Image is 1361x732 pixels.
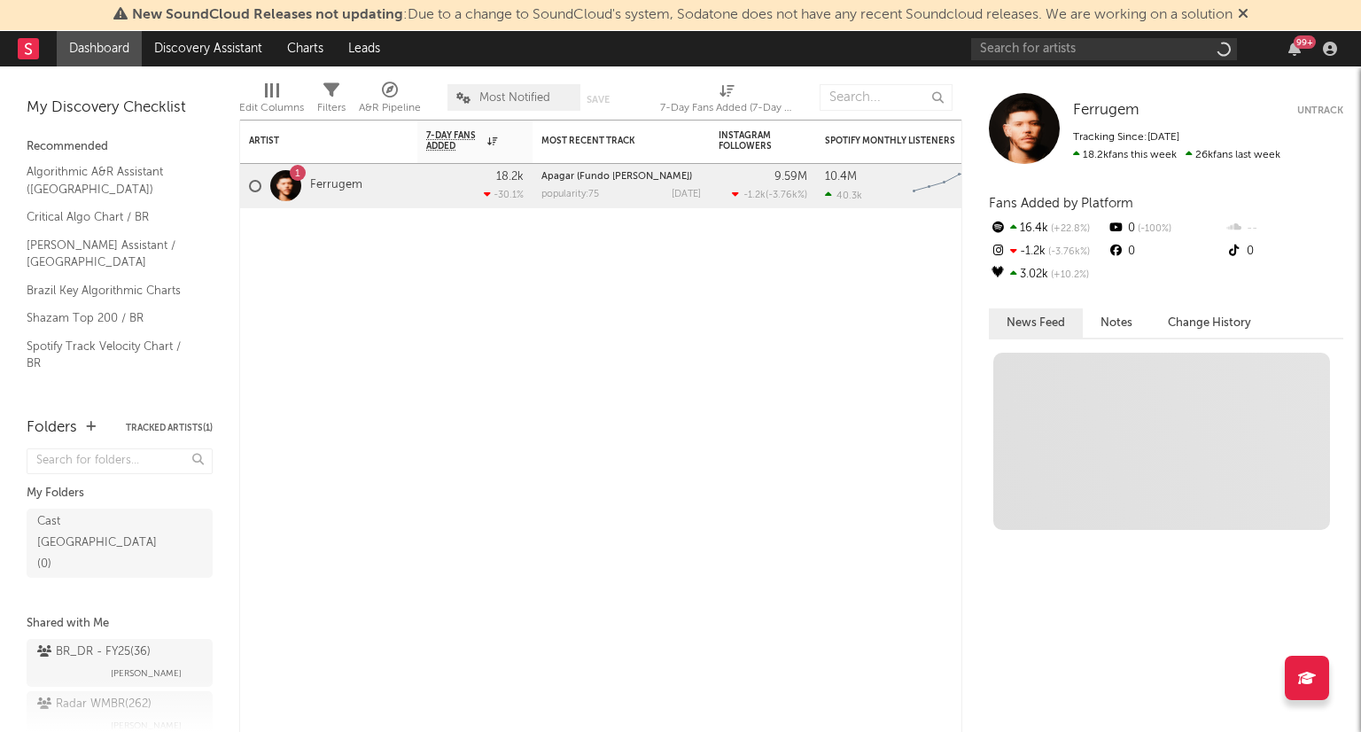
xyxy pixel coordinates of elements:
[359,75,421,127] div: A&R Pipeline
[774,171,807,183] div: 9.59M
[275,31,336,66] a: Charts
[989,263,1107,286] div: 3.02k
[27,162,195,199] a: Algorithmic A&R Assistant ([GEOGRAPHIC_DATA])
[239,75,304,127] div: Edit Columns
[719,130,781,152] div: Instagram Followers
[1073,103,1139,118] span: Ferrugem
[27,236,195,272] a: [PERSON_NAME] Assistant / [GEOGRAPHIC_DATA]
[37,694,152,715] div: Radar WMBR ( 262 )
[1107,217,1225,240] div: 0
[825,171,857,183] div: 10.4M
[768,191,805,200] span: -3.76k %
[310,178,362,193] a: Ferrugem
[142,31,275,66] a: Discovery Assistant
[27,483,213,504] div: My Folders
[989,308,1083,338] button: News Feed
[57,31,142,66] a: Dashboard
[660,97,793,119] div: 7-Day Fans Added (7-Day Fans Added)
[479,92,550,104] span: Most Notified
[27,639,213,687] a: BR_DR - FY25(36)[PERSON_NAME]
[27,509,213,578] a: Cast [GEOGRAPHIC_DATA](0)
[1238,8,1248,22] span: Dismiss
[132,8,1233,22] span: : Due to a change to SoundCloud's system, Sodatone does not have any recent Soundcloud releases. ...
[496,171,524,183] div: 18.2k
[1048,270,1089,280] span: +10.2 %
[825,136,958,146] div: Spotify Monthly Listeners
[1046,247,1090,257] span: -3.76k %
[1288,42,1301,56] button: 99+
[541,190,599,199] div: popularity: 75
[249,136,382,146] div: Artist
[1073,150,1177,160] span: 18.2k fans this week
[989,197,1133,210] span: Fans Added by Platform
[660,75,793,127] div: 7-Day Fans Added (7-Day Fans Added)
[27,207,195,227] a: Critical Algo Chart / BR
[541,172,701,182] div: Apagar (Fundo Raso)
[27,382,195,401] a: Spotify Search Virality / BR
[587,95,610,105] button: Save
[37,642,151,663] div: BR_DR - FY25 ( 36 )
[336,31,393,66] a: Leads
[1297,102,1343,120] button: Untrack
[672,190,701,199] div: [DATE]
[1073,102,1139,120] a: Ferrugem
[541,172,692,182] a: Apagar (Fundo [PERSON_NAME])
[1073,150,1280,160] span: 26k fans last week
[27,281,195,300] a: Brazil Key Algorithmic Charts
[1225,217,1343,240] div: --
[484,189,524,200] div: -30.1 %
[27,613,213,635] div: Shared with Me
[989,240,1107,263] div: -1.2k
[239,97,304,119] div: Edit Columns
[1135,224,1171,234] span: -100 %
[1073,132,1179,143] span: Tracking Since: [DATE]
[111,663,182,684] span: [PERSON_NAME]
[1225,240,1343,263] div: 0
[1048,224,1090,234] span: +22.8 %
[1083,308,1150,338] button: Notes
[27,136,213,158] div: Recommended
[541,136,674,146] div: Most Recent Track
[317,97,346,119] div: Filters
[27,97,213,119] div: My Discovery Checklist
[27,308,195,328] a: Shazam Top 200 / BR
[359,97,421,119] div: A&R Pipeline
[1294,35,1316,49] div: 99 +
[1107,240,1225,263] div: 0
[132,8,403,22] span: New SoundCloud Releases not updating
[971,38,1237,60] input: Search for artists
[126,424,213,432] button: Tracked Artists(1)
[426,130,483,152] span: 7-Day Fans Added
[905,164,984,208] svg: Chart title
[820,84,953,111] input: Search...
[37,511,162,575] div: Cast [GEOGRAPHIC_DATA] ( 0 )
[1150,308,1269,338] button: Change History
[27,337,195,373] a: Spotify Track Velocity Chart / BR
[27,448,213,474] input: Search for folders...
[825,190,862,201] div: 40.3k
[732,189,807,200] div: ( )
[317,75,346,127] div: Filters
[27,417,77,439] div: Folders
[743,191,766,200] span: -1.2k
[989,217,1107,240] div: 16.4k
